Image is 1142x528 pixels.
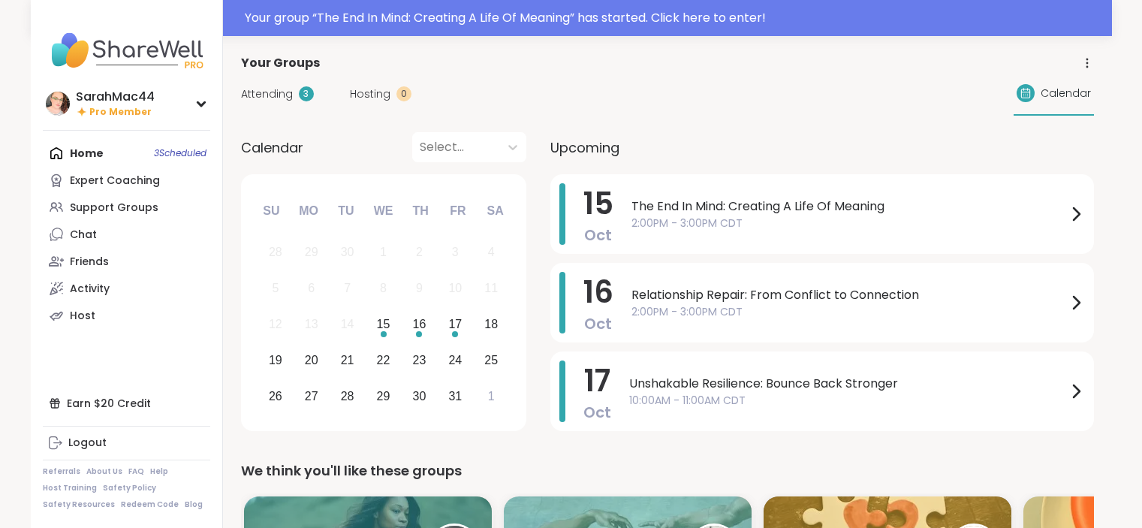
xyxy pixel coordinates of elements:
span: 2:00PM - 3:00PM CDT [631,304,1067,320]
div: 10 [448,278,462,298]
div: 19 [269,350,282,370]
div: SarahMac44 [76,89,155,105]
a: Friends [43,248,210,275]
div: Choose Thursday, October 30th, 2025 [403,380,435,412]
div: 28 [269,242,282,262]
div: Choose Wednesday, October 22nd, 2025 [367,344,399,376]
div: Choose Saturday, October 18th, 2025 [475,309,508,341]
div: Choose Saturday, November 1st, 2025 [475,380,508,412]
div: Not available Wednesday, October 8th, 2025 [367,273,399,305]
div: Choose Friday, October 31st, 2025 [439,380,472,412]
a: Expert Coaching [43,167,210,194]
div: 29 [377,386,390,406]
div: Choose Thursday, October 23rd, 2025 [403,344,435,376]
div: Choose Thursday, October 16th, 2025 [403,309,435,341]
div: 28 [341,386,354,406]
div: Not available Sunday, September 28th, 2025 [260,237,292,269]
a: Chat [43,221,210,248]
div: Not available Friday, October 10th, 2025 [439,273,472,305]
div: Not available Friday, October 3rd, 2025 [439,237,472,269]
div: 2 [416,242,423,262]
span: Calendar [241,137,303,158]
a: Host [43,302,210,329]
div: 17 [448,314,462,334]
div: Not available Tuesday, September 30th, 2025 [331,237,363,269]
div: 15 [377,314,390,334]
div: month 2025-10 [258,234,509,414]
a: Safety Policy [103,483,156,493]
div: 6 [308,278,315,298]
div: 20 [305,350,318,370]
span: 16 [583,271,613,313]
a: Blog [185,499,203,510]
a: Referrals [43,466,80,477]
div: Logout [68,436,107,451]
div: Not available Thursday, October 2nd, 2025 [403,237,435,269]
div: 13 [305,314,318,334]
a: FAQ [128,466,144,477]
div: Expert Coaching [70,173,160,189]
span: The End In Mind: Creating A Life Of Meaning [631,198,1067,216]
a: Support Groups [43,194,210,221]
div: Not available Tuesday, October 14th, 2025 [331,309,363,341]
div: 11 [484,278,498,298]
div: Su [255,195,288,228]
a: Safety Resources [43,499,115,510]
div: 1 [380,242,387,262]
img: ShareWell Nav Logo [43,24,210,77]
div: Host [70,309,95,324]
div: 3 [452,242,459,262]
div: Earn $20 Credit [43,390,210,417]
div: 24 [448,350,462,370]
span: Oct [583,402,611,423]
span: Calendar [1041,86,1091,101]
div: Tu [330,195,363,228]
img: SarahMac44 [46,92,70,116]
span: Upcoming [550,137,619,158]
div: 21 [341,350,354,370]
div: Choose Friday, October 24th, 2025 [439,344,472,376]
span: Your Groups [241,54,320,72]
div: 5 [272,278,279,298]
div: 1 [488,386,495,406]
div: Chat [70,228,97,243]
div: 27 [305,386,318,406]
div: 12 [269,314,282,334]
div: 26 [269,386,282,406]
div: 8 [380,278,387,298]
div: 31 [448,386,462,406]
div: Activity [70,282,110,297]
div: Choose Tuesday, October 28th, 2025 [331,380,363,412]
div: Not available Monday, September 29th, 2025 [295,237,327,269]
a: Host Training [43,483,97,493]
div: Choose Friday, October 17th, 2025 [439,309,472,341]
div: Friends [70,255,109,270]
div: 22 [377,350,390,370]
div: Choose Sunday, October 19th, 2025 [260,344,292,376]
a: About Us [86,466,122,477]
div: 16 [413,314,426,334]
a: Redeem Code [121,499,179,510]
div: We [366,195,399,228]
div: Choose Monday, October 27th, 2025 [295,380,327,412]
span: Relationship Repair: From Conflict to Connection [631,286,1067,304]
div: Not available Saturday, October 11th, 2025 [475,273,508,305]
div: Mo [292,195,325,228]
span: 10:00AM - 11:00AM CDT [629,393,1067,409]
div: 23 [413,350,426,370]
div: Support Groups [70,201,158,216]
div: 18 [484,314,498,334]
div: Choose Wednesday, October 29th, 2025 [367,380,399,412]
div: 30 [341,242,354,262]
div: Not available Wednesday, October 1st, 2025 [367,237,399,269]
a: Logout [43,430,210,457]
span: Hosting [350,86,390,102]
span: Oct [584,225,612,246]
a: Activity [43,275,210,302]
div: Choose Tuesday, October 21st, 2025 [331,344,363,376]
div: 3 [299,86,314,101]
div: Not available Sunday, October 12th, 2025 [260,309,292,341]
span: Oct [584,313,612,334]
div: We think you'll like these groups [241,460,1094,481]
span: Unshakable Resilience: Bounce Back Stronger [629,375,1067,393]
